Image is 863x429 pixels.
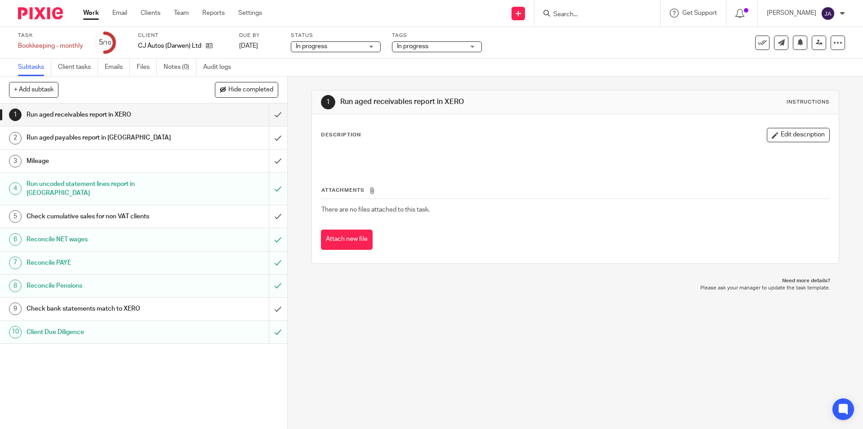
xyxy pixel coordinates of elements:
h1: Check bank statements match to XERO [27,302,182,316]
small: /10 [103,41,111,45]
div: Instructions [787,99,830,106]
div: 8 [9,280,22,292]
div: 9 [9,303,22,315]
a: Files [137,59,157,76]
h1: Run uncoded statement lines report in [GEOGRAPHIC_DATA] [27,177,182,200]
a: Reports [202,9,225,18]
button: Edit description [767,128,830,142]
img: Pixie [18,7,63,19]
span: Hide completed [228,86,273,94]
p: Description [321,131,361,139]
div: Bookkeeping - monthly [18,41,83,50]
a: Team [174,9,189,18]
h1: Run aged receivables report in XERO [27,108,182,122]
a: Audit logs [203,59,238,76]
h1: Reconcile Pensions [27,279,182,293]
a: Clients [141,9,160,18]
div: 4 [9,182,22,195]
h1: Mileage [27,154,182,168]
button: + Add subtask [9,82,58,97]
a: Emails [105,59,130,76]
h1: Reconcile PAYE [27,256,182,270]
h1: Run aged receivables report in XERO [340,97,595,107]
p: Please ask your manager to update the task template. [320,284,830,292]
label: Due by [239,32,280,39]
a: Work [83,9,99,18]
div: 7 [9,257,22,269]
span: Get Support [682,10,717,16]
a: Settings [238,9,262,18]
h1: Reconcile NET wages [27,233,182,246]
p: Need more details? [320,277,830,284]
div: 3 [9,155,22,167]
label: Status [291,32,381,39]
span: Attachments [321,188,365,193]
div: 6 [9,233,22,246]
span: In progress [397,43,428,50]
div: 1 [9,108,22,121]
p: [PERSON_NAME] [767,9,816,18]
h1: Check cumulative sales for non VAT clients [27,210,182,223]
div: 5 [9,210,22,223]
a: Client tasks [58,59,98,76]
button: Hide completed [215,82,278,97]
a: Notes (0) [164,59,196,76]
label: Tags [392,32,482,39]
label: Task [18,32,83,39]
h1: Client Due Diligence [27,325,182,339]
span: In progress [296,43,327,50]
div: 2 [9,132,22,145]
div: 1 [321,95,335,109]
a: Email [112,9,127,18]
span: There are no files attached to this task. [321,207,430,213]
input: Search [552,11,633,19]
div: 5 [99,37,111,48]
h1: Run aged payables report in [GEOGRAPHIC_DATA] [27,131,182,145]
img: svg%3E [821,6,835,21]
p: CJ Autos (Darwen) Ltd [138,41,201,50]
span: [DATE] [239,43,258,49]
a: Subtasks [18,59,51,76]
label: Client [138,32,228,39]
button: Attach new file [321,230,373,250]
div: 10 [9,326,22,339]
